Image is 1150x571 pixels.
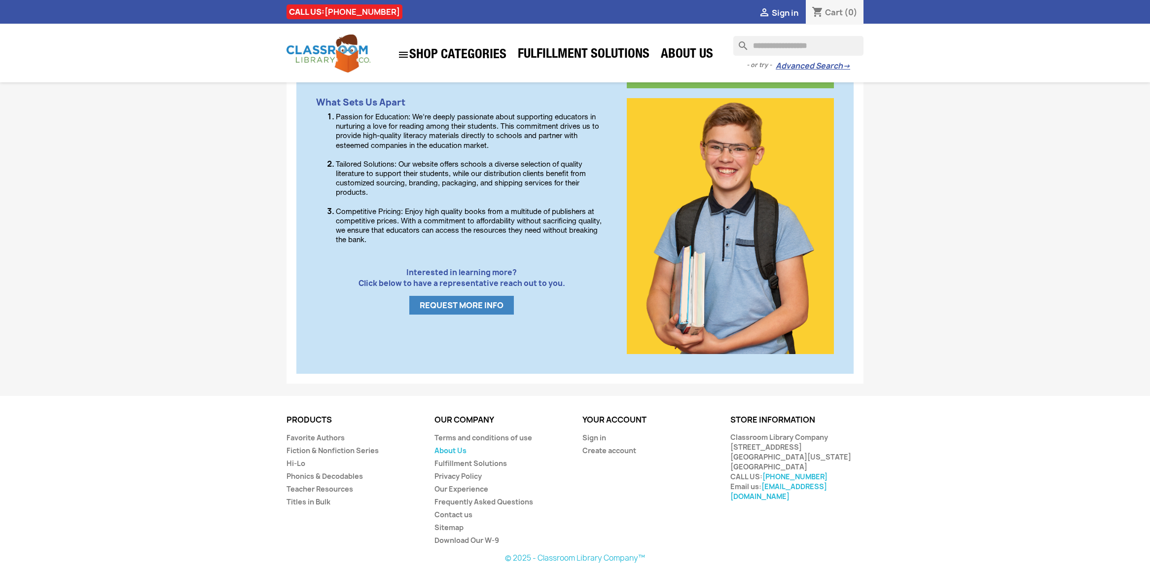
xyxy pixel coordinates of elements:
[409,296,514,315] a: REQUEST MORE INFO
[730,416,863,425] p: Store information
[582,433,606,442] a: Sign in
[582,414,647,425] a: Your account
[287,459,305,468] a: Hi-Lo
[627,88,834,354] img: CLC_Kid_Glasses.jpg
[287,446,379,455] a: Fiction & Nonfiction Series
[434,433,532,442] a: Terms and conditions of use
[812,7,824,19] i: shopping_cart
[287,433,345,442] a: Favorite Authors
[434,459,507,468] a: Fulfillment Solutions
[336,208,607,246] p: Competitive Pricing: Enjoy high quality books from a multitude of publishers at competitive price...
[747,60,776,70] span: - or try -
[397,49,409,61] i: 
[513,45,654,65] a: Fulfillment Solutions
[762,472,827,481] a: [PHONE_NUMBER]
[287,416,420,425] p: Products
[844,7,858,18] span: (0)
[393,44,511,66] a: SHOP CATEGORIES
[825,7,843,18] span: Cart
[434,510,472,519] a: Contact us
[730,432,863,501] div: Classroom Library Company [STREET_ADDRESS] [GEOGRAPHIC_DATA][US_STATE] [GEOGRAPHIC_DATA] CALL US:...
[758,7,770,19] i: 
[505,553,645,563] a: © 2025 - Classroom Library Company™
[772,7,798,18] span: Sign in
[434,416,568,425] p: Our company
[758,7,798,18] a:  Sign in
[434,535,499,545] a: Download Our W-9
[730,482,827,501] a: [EMAIL_ADDRESS][DOMAIN_NAME]
[434,497,533,506] a: Frequently Asked Questions
[287,4,402,19] div: CALL US:
[582,446,636,455] a: Create account
[733,36,863,56] input: Search
[434,471,482,481] a: Privacy Policy
[316,279,607,288] p: Click below to have a representative reach out to you.
[434,446,467,455] a: About Us
[336,113,607,151] p: Passion for Education: We're deeply passionate about supporting educators in nurturing a love for...
[776,61,850,71] a: Advanced Search→
[287,471,363,481] a: Phonics & Decodables
[316,98,607,107] h3: What Sets Us Apart
[434,484,488,494] a: Our Experience
[434,523,464,532] a: Sitemap
[843,61,850,71] span: →
[336,160,607,198] p: Tailored Solutions: Our website offers schools a diverse selection of quality literature to suppo...
[324,6,400,17] a: [PHONE_NUMBER]
[287,497,330,506] a: Titles in Bulk
[287,35,370,72] img: Classroom Library Company
[287,484,353,494] a: Teacher Resources
[316,268,607,277] p: Interested in learning more?
[733,36,745,48] i: search
[656,45,718,65] a: About Us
